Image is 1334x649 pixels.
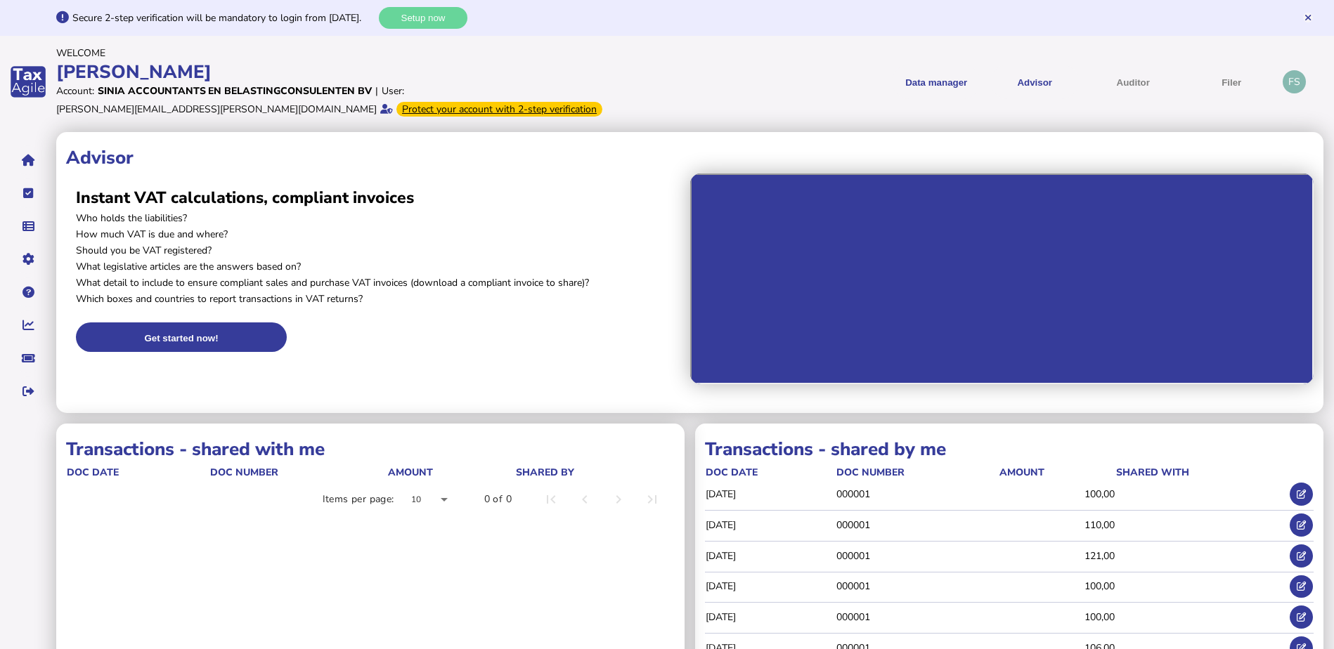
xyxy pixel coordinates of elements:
td: [DATE] [705,572,836,601]
button: Tasks [13,178,43,208]
div: Amount [999,466,1115,479]
p: What legislative articles are the answers based on? [76,260,680,273]
div: [PERSON_NAME] [56,60,663,84]
div: [PERSON_NAME][EMAIL_ADDRESS][PERSON_NAME][DOMAIN_NAME] [56,103,377,116]
div: Sinia Accountants en Belastingconsulenten BV [98,84,372,98]
button: Auditor [1089,65,1177,99]
button: Get started now! [76,322,287,352]
td: 100,00 [999,603,1115,631]
i: Data manager [22,226,34,227]
menu: navigate products [670,65,1276,99]
button: Help pages [13,277,43,307]
button: Setup now [379,7,467,29]
div: doc number [836,466,905,479]
iframe: Advisor intro [690,173,1314,384]
div: Profile settings [1283,70,1306,93]
h1: Transactions - shared with me [66,437,675,461]
div: doc date [706,466,758,479]
div: doc number [210,466,278,479]
p: Who holds the liabilities? [76,211,680,225]
button: Insights [13,310,43,340]
p: Which boxes and countries to report transactions in VAT returns? [76,292,680,306]
h1: Advisor [66,145,1314,170]
td: [DATE] [705,480,836,509]
button: Open shared transaction [1290,575,1313,598]
td: [DATE] [705,541,836,570]
div: Amount [388,466,433,479]
button: Sign out [13,376,43,406]
div: Secure 2-step verification will be mandatory to login from [DATE]. [72,11,375,25]
td: 000001 [836,510,999,539]
button: Open shared transaction [1290,605,1313,629]
div: doc number [210,466,387,479]
div: doc number [836,466,998,479]
td: 121,00 [999,541,1115,570]
div: Amount [999,466,1044,479]
div: 0 of 0 [484,492,512,506]
td: [DATE] [705,603,836,631]
button: Data manager [13,211,43,241]
button: Open shared transaction [1290,544,1313,568]
td: 000001 [836,541,999,570]
div: | [375,84,378,98]
div: doc date [706,466,835,479]
td: 100,00 [999,480,1115,509]
button: Open shared transaction [1290,483,1313,506]
i: Email verified [380,104,393,114]
div: shared with [1116,466,1287,479]
button: Shows a dropdown of VAT Advisor options [990,65,1079,99]
div: Welcome [56,46,663,60]
button: Filer [1187,65,1276,99]
button: Open shared transaction [1290,513,1313,537]
p: What detail to include to ensure compliant sales and purchase VAT invoices (download a compliant ... [76,276,680,289]
td: [DATE] [705,510,836,539]
div: shared with [1116,466,1189,479]
div: Amount [388,466,514,479]
td: 000001 [836,480,999,509]
p: How much VAT is due and where? [76,228,680,241]
div: From Oct 1, 2025, 2-step verification will be required to login. Set it up now... [396,102,602,117]
div: doc date [67,466,119,479]
button: Manage settings [13,244,43,274]
div: shared by [516,466,671,479]
td: 000001 [836,572,999,601]
h1: Transactions - shared by me [705,437,1314,461]
div: Account: [56,84,94,98]
button: Raise a support ticket [13,343,43,373]
td: 000001 [836,603,999,631]
button: Hide message [1303,13,1313,22]
p: Should you be VAT registered? [76,244,680,257]
div: User: [382,84,404,98]
button: Shows a dropdown of Data manager options [892,65,980,99]
div: Items per page: [323,492,394,506]
div: shared by [516,466,574,479]
td: 100,00 [999,572,1115,601]
button: Home [13,145,43,175]
td: 110,00 [999,510,1115,539]
div: doc date [67,466,209,479]
h2: Instant VAT calculations, compliant invoices [76,187,680,209]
